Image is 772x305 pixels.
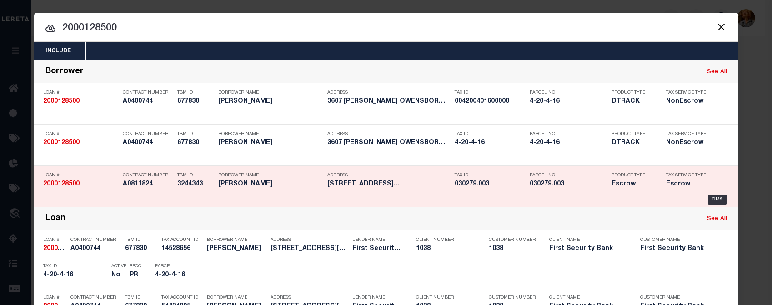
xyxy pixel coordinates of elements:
[666,173,712,178] p: Tax Service Type
[416,245,475,253] h5: 1038
[549,237,627,243] p: Client Name
[612,98,652,105] h5: DTRACK
[43,131,118,137] p: Loan #
[155,264,196,269] p: Parcel
[612,180,652,188] h5: Escrow
[177,173,214,178] p: TBM ID
[177,131,214,137] p: TBM ID
[666,139,712,147] h5: NonEscrow
[327,90,450,95] p: Address
[549,295,627,300] p: Client Name
[530,90,607,95] p: Parcel No
[70,237,120,243] p: Contract Number
[708,195,727,205] div: OMS
[666,90,712,95] p: Tax Service Type
[218,98,323,105] h5: NANCY ROBERTS
[207,295,266,300] p: Borrower Name
[218,139,323,147] h5: NANCY ROBERTS
[271,237,348,243] p: Address
[666,180,712,188] h5: Escrow
[125,237,157,243] p: TBM ID
[70,295,120,300] p: Contract Number
[455,98,525,105] h5: 004200401600000
[416,237,475,243] p: Client Number
[271,245,348,253] h5: 3607 CHRISTIE PL OWENSBORO KY
[218,180,323,188] h5: FITZSIMONS GINA
[455,131,525,137] p: Tax ID
[177,180,214,188] h5: 3244343
[352,245,402,253] h5: First Security Bank
[34,20,738,36] input: Start typing...
[455,173,525,178] p: Tax ID
[123,131,173,137] p: Contract Number
[489,295,536,300] p: Customer Number
[130,271,141,279] h5: PR
[43,180,118,188] h5: 2000128500
[530,180,607,188] h5: 030279.003
[177,139,214,147] h5: 677830
[111,271,125,279] h5: No
[612,90,652,95] p: Product Type
[612,173,652,178] p: Product Type
[640,237,717,243] p: Customer Name
[177,98,214,105] h5: 677830
[34,42,82,60] button: Include
[218,131,323,137] p: Borrower Name
[327,139,450,147] h5: 3607 CHRISTIE PL OWENSBORO,KY 4...
[43,245,80,252] strong: 2000128500
[123,139,173,147] h5: A0400744
[43,139,118,147] h5: 2000128500
[177,90,214,95] p: TBM ID
[666,98,712,105] h5: NonEscrow
[271,295,348,300] p: Address
[218,90,323,95] p: Borrower Name
[123,173,173,178] p: Contract Number
[111,264,126,269] p: Active
[45,214,65,224] div: Loan
[530,98,607,105] h5: 4-20-4-16
[130,264,141,269] p: PPCC
[45,67,84,77] div: Borrower
[161,237,202,243] p: Tax Account ID
[612,131,652,137] p: Product Type
[455,139,525,147] h5: 4-20-4-16
[489,245,534,253] h5: 1038
[155,271,196,279] h5: 4-20-4-16
[327,131,450,137] p: Address
[455,180,525,188] h5: 030279.003
[707,69,727,75] a: See All
[530,139,607,147] h5: 4-20-4-16
[43,90,118,95] p: Loan #
[123,90,173,95] p: Contract Number
[161,245,202,253] h5: 14528656
[207,245,266,253] h5: NANCY ROBERTS
[43,140,80,146] strong: 2000128500
[327,173,450,178] p: Address
[161,295,202,300] p: Tax Account ID
[612,139,652,147] h5: DTRACK
[43,98,80,105] strong: 2000128500
[43,264,107,269] p: Tax ID
[123,98,173,105] h5: A0400744
[455,90,525,95] p: Tax ID
[43,295,66,300] p: Loan #
[125,295,157,300] p: TBM ID
[666,131,712,137] p: Tax Service Type
[530,173,607,178] p: Parcel No
[125,245,157,253] h5: 677830
[43,271,107,279] h5: 4-20-4-16
[489,237,536,243] p: Customer Number
[530,131,607,137] p: Parcel No
[716,21,727,33] button: Close
[327,98,450,105] h5: 3607 CHRISTIE PL OWENSBORO,KY 4...
[640,295,717,300] p: Customer Name
[549,245,627,253] h5: First Security Bank
[416,295,475,300] p: Client Number
[218,173,323,178] p: Borrower Name
[43,181,80,187] strong: 2000128500
[43,173,118,178] p: Loan #
[207,237,266,243] p: Borrower Name
[352,237,402,243] p: Lender Name
[123,180,173,188] h5: A0811824
[70,245,120,253] h5: A0400744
